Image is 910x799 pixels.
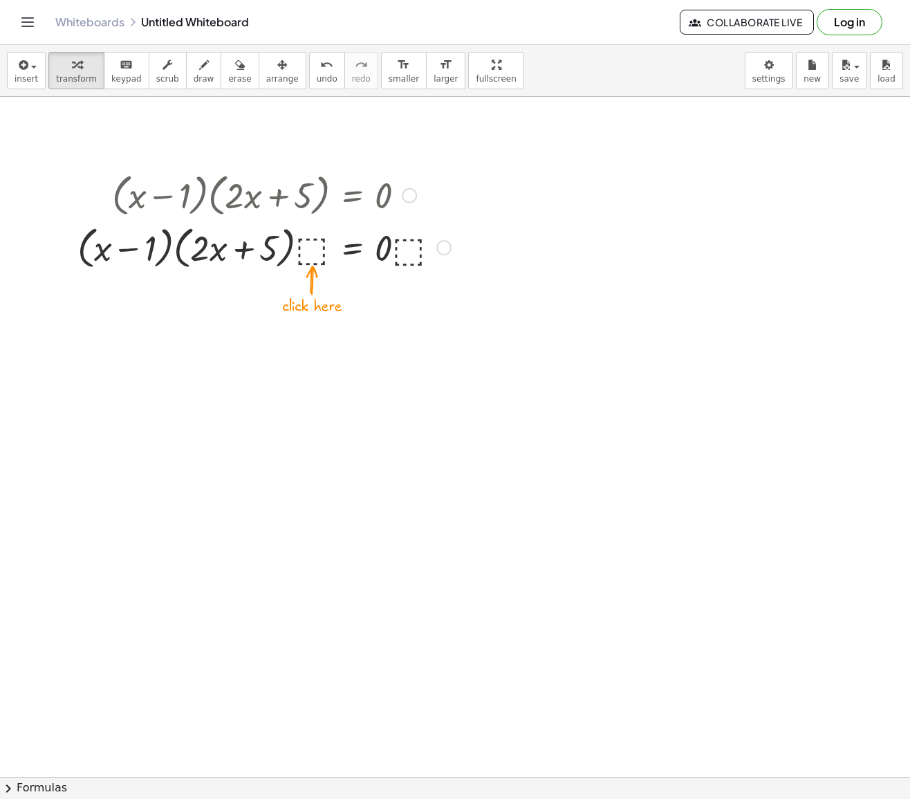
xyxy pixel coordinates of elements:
[344,52,378,89] button: redoredo
[309,52,345,89] button: undoundo
[48,52,104,89] button: transform
[752,74,786,84] span: settings
[434,74,458,84] span: larger
[111,74,142,84] span: keypad
[796,52,829,89] button: new
[221,52,259,89] button: erase
[426,52,465,89] button: format_sizelarger
[156,74,179,84] span: scrub
[259,52,306,89] button: arrange
[680,10,814,35] button: Collaborate Live
[17,11,39,33] button: Toggle navigation
[55,15,124,29] a: Whiteboards
[317,74,337,84] span: undo
[56,74,97,84] span: transform
[468,52,523,89] button: fullscreen
[389,74,419,84] span: smaller
[104,52,149,89] button: keyboardkeypad
[832,52,867,89] button: save
[149,52,187,89] button: scrub
[476,74,516,84] span: fullscreen
[839,74,859,84] span: save
[194,74,214,84] span: draw
[120,57,133,73] i: keyboard
[870,52,903,89] button: load
[878,74,895,84] span: load
[186,52,222,89] button: draw
[691,16,802,28] span: Collaborate Live
[355,57,368,73] i: redo
[804,74,821,84] span: new
[397,57,410,73] i: format_size
[439,57,452,73] i: format_size
[352,74,371,84] span: redo
[745,52,793,89] button: settings
[15,74,38,84] span: insert
[228,74,251,84] span: erase
[817,9,882,35] button: Log in
[381,52,427,89] button: format_sizesmaller
[320,57,333,73] i: undo
[266,74,299,84] span: arrange
[7,52,46,89] button: insert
